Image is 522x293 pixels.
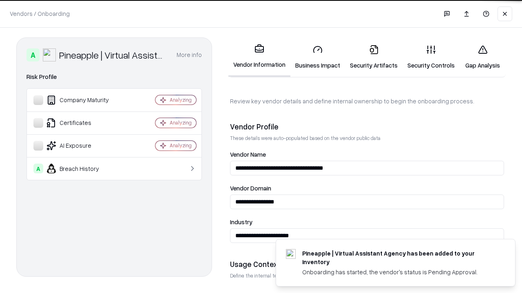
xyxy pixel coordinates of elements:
[27,48,40,61] div: A
[59,48,167,61] div: Pineapple | Virtual Assistant Agency
[230,185,504,191] label: Vendor Domain
[228,37,290,77] a: Vendor Information
[177,48,202,62] button: More info
[33,164,43,173] div: A
[345,38,403,76] a: Security Artifacts
[170,142,192,149] div: Analyzing
[27,72,202,82] div: Risk Profile
[10,9,70,18] p: Vendors / Onboarding
[170,96,192,103] div: Analyzing
[230,122,504,131] div: Vendor Profile
[290,38,345,76] a: Business Impact
[33,118,131,128] div: Certificates
[230,135,504,142] p: These details were auto-populated based on the vendor public data
[302,249,495,266] div: Pineapple | Virtual Assistant Agency has been added to your inventory
[460,38,506,76] a: Gap Analysis
[230,151,504,157] label: Vendor Name
[33,95,131,105] div: Company Maturity
[286,249,296,259] img: trypineapple.com
[230,97,504,105] p: Review key vendor details and define internal ownership to begin the onboarding process.
[170,119,192,126] div: Analyzing
[302,268,495,276] div: Onboarding has started, the vendor's status is Pending Approval.
[403,38,460,76] a: Security Controls
[230,272,504,279] p: Define the internal team and reason for using this vendor. This helps assess business relevance a...
[33,164,131,173] div: Breach History
[33,141,131,151] div: AI Exposure
[230,219,504,225] label: Industry
[43,48,56,61] img: Pineapple | Virtual Assistant Agency
[230,259,504,269] div: Usage Context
